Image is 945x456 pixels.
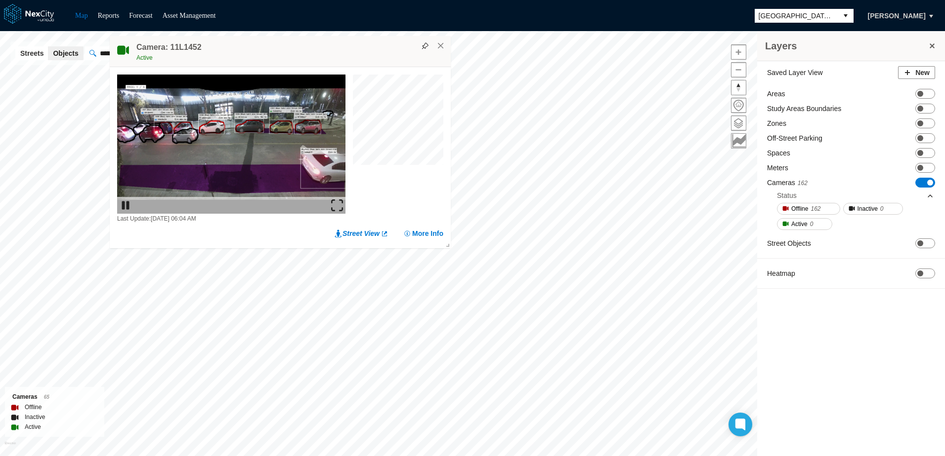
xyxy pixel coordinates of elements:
[4,442,16,453] a: Mapbox homepage
[843,203,903,215] button: Inactive0
[120,199,131,211] img: play
[811,204,820,214] span: 162
[731,98,746,113] button: Home
[798,180,808,187] span: 162
[331,199,343,211] img: expand
[767,104,841,114] label: Study Areas Boundaries
[44,394,49,400] span: 65
[777,218,832,230] button: Active0
[791,219,808,229] span: Active
[767,118,786,128] label: Zones
[915,68,930,77] span: New
[767,178,808,188] label: Cameras
[98,12,120,19] a: Reports
[436,41,445,50] button: Close popup
[117,214,345,224] div: Last Update: [DATE] 06:04 AM
[343,228,380,238] span: Street View
[767,163,788,173] label: Meters
[422,42,429,49] img: svg%3e
[731,62,746,77] button: Zoom out
[136,54,153,61] span: Active
[765,39,927,53] h3: Layers
[777,203,840,215] button: Offline162
[75,12,88,19] a: Map
[838,9,854,23] button: select
[12,392,97,402] div: Cameras
[403,228,443,238] button: More Info
[767,133,822,143] label: Off-Street Parking
[767,68,823,77] label: Saved Layer View
[810,219,814,229] span: 0
[731,80,746,95] button: Reset bearing to north
[759,11,834,21] span: [GEOGRAPHIC_DATA][PERSON_NAME]
[129,12,152,19] a: Forecast
[777,190,797,200] div: Status
[731,44,746,60] button: Zoom in
[880,204,884,214] span: 0
[25,402,42,412] label: Offline
[731,115,746,131] button: Layers management
[20,48,43,58] span: Streets
[412,228,443,238] span: More Info
[858,7,936,24] button: [PERSON_NAME]
[858,204,878,214] span: Inactive
[117,75,345,214] img: video
[15,46,48,60] button: Streets
[353,75,449,170] canvas: Map
[136,42,202,53] h4: Camera: 11L1452
[767,238,811,248] label: Street Objects
[767,268,795,278] label: Heatmap
[898,66,935,79] button: New
[48,46,83,60] button: Objects
[868,11,926,21] span: [PERSON_NAME]
[731,80,746,95] span: Reset bearing to north
[731,45,746,59] span: Zoom in
[731,63,746,77] span: Zoom out
[335,228,388,238] a: Street View
[777,188,934,203] div: Status
[791,204,808,214] span: Offline
[163,12,216,19] a: Asset Management
[731,133,746,149] button: Key metrics
[767,89,785,99] label: Areas
[767,148,790,158] label: Spaces
[53,48,78,58] span: Objects
[25,412,45,422] label: Inactive
[25,422,41,432] label: Active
